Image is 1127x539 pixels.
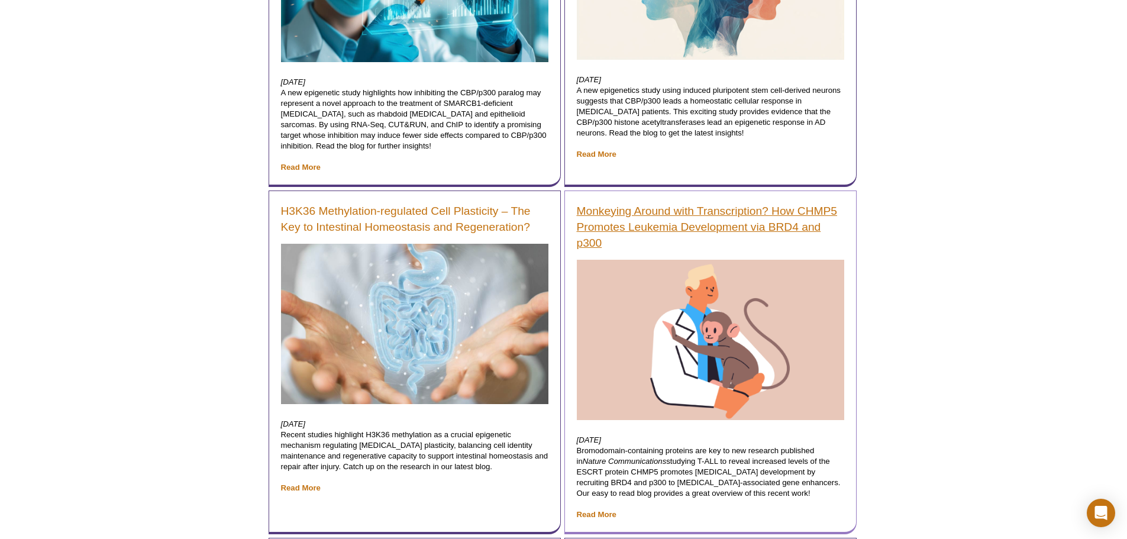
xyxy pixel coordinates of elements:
[577,75,844,160] p: A new epigenetics study using induced pluripotent stem cell-derived neurons suggests that CBP/p30...
[281,419,306,428] em: [DATE]
[281,244,548,404] img: Woman using digital x-ray of human intestine
[281,203,548,235] a: H3K36 Methylation-regulated Cell Plasticity – The Key to Intestinal Homeostasis and Regeneration?
[577,510,616,519] a: Read More
[577,260,844,420] img: Doctor with monkey
[1087,499,1115,527] div: Open Intercom Messenger
[281,419,548,493] p: Recent studies highlight H3K36 methylation as a crucial epigenetic mechanism regulating [MEDICAL_...
[577,435,844,520] p: Bromodomain-containing proteins are key to new research published in studying T-ALL to reveal inc...
[577,435,602,444] em: [DATE]
[281,78,306,86] em: [DATE]
[281,163,321,172] a: Read More
[281,483,321,492] a: Read More
[583,457,666,466] em: Nature Communications
[577,75,602,84] em: [DATE]
[281,77,548,173] p: A new epigenetic study highlights how inhibiting the CBP/p300 paralog may represent a novel appro...
[577,203,844,251] a: Monkeying Around with Transcription? How CHMP5 Promotes Leukemia Development via BRD4 and p300
[577,150,616,159] a: Read More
